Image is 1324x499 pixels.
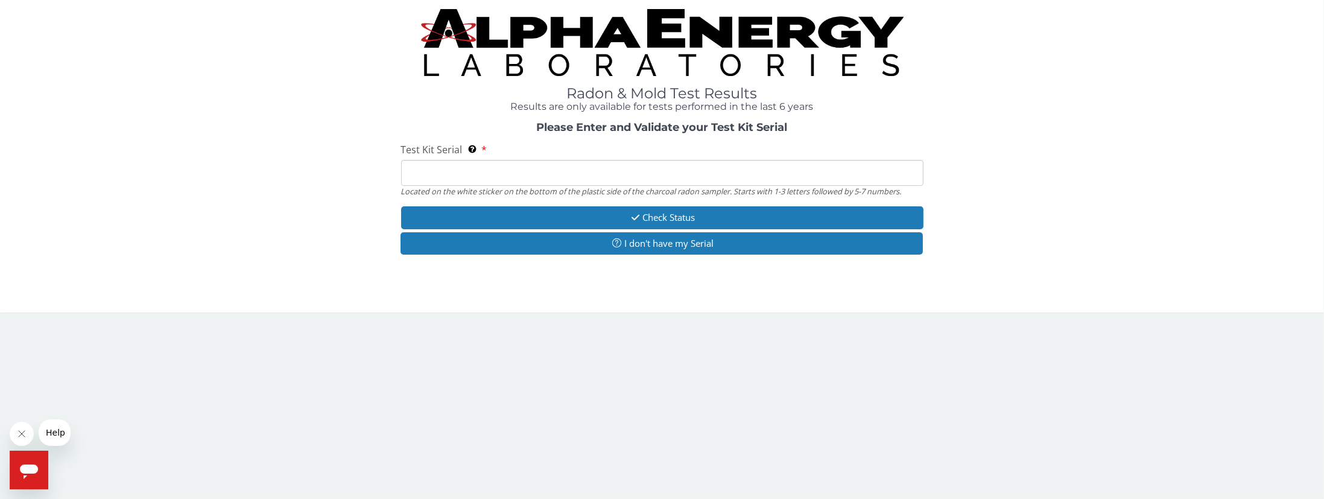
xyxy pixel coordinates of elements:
[401,86,923,101] h1: Radon & Mold Test Results
[39,419,71,446] iframe: Message from company
[401,206,923,229] button: Check Status
[401,186,923,197] div: Located on the white sticker on the bottom of the plastic side of the charcoal radon sampler. Sta...
[421,9,904,76] img: TightCrop.jpg
[10,422,34,446] iframe: Close message
[401,143,463,156] span: Test Kit Serial
[401,232,923,255] button: I don't have my Serial
[10,451,48,489] iframe: Button to launch messaging window
[537,121,788,134] strong: Please Enter and Validate your Test Kit Serial
[401,101,923,112] h4: Results are only available for tests performed in the last 6 years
